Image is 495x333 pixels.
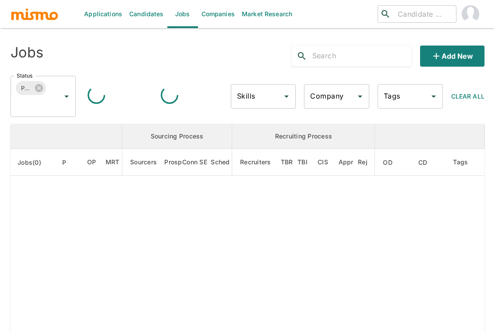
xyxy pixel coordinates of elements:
[164,149,182,176] th: Prospects
[280,90,293,103] button: Open
[420,46,484,67] button: Add new
[394,8,453,20] input: Candidate search
[310,149,336,176] th: Client Interview Scheduled
[375,149,411,176] th: Onboarding Date
[209,149,232,176] th: Sched
[428,90,440,103] button: Open
[451,92,484,100] span: Clear All
[383,157,404,168] span: OD
[411,149,446,176] th: Created At
[232,149,279,176] th: Recruiters
[16,81,46,95] div: Published
[418,157,439,168] span: CD
[182,149,198,176] th: Connections
[103,149,122,176] th: Market Research Total
[312,49,412,63] input: Search
[62,157,78,168] span: P
[122,124,232,149] th: Sourcing Process
[446,149,475,176] th: Tags
[60,90,73,103] button: Open
[291,46,312,67] button: search
[16,83,37,93] span: Published
[354,90,366,103] button: Open
[11,7,59,21] img: logo
[462,5,479,23] img: Carmen Vilachá
[60,149,80,176] th: Priority
[279,149,295,176] th: To Be Reviewed
[18,157,53,168] span: Jobs(0)
[198,149,209,176] th: Sent Emails
[80,149,103,176] th: Open Positions
[11,44,43,61] h4: Jobs
[122,149,165,176] th: Sourcers
[232,124,375,149] th: Recruiting Process
[17,72,32,79] label: Status
[336,149,356,176] th: Approved
[356,149,375,176] th: Rejected
[295,149,310,176] th: To Be Interviewed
